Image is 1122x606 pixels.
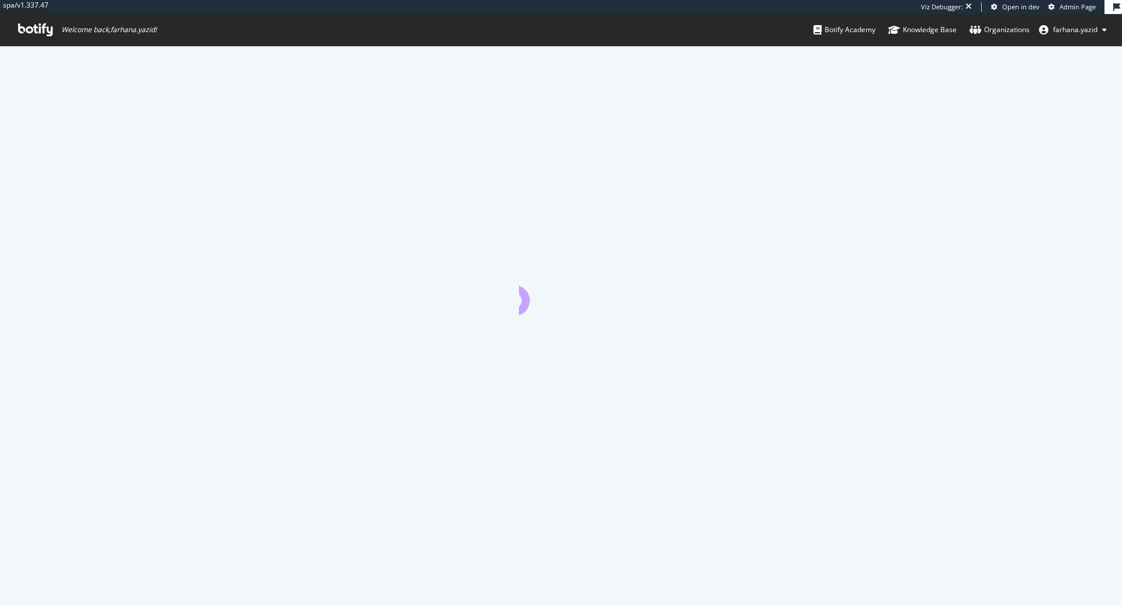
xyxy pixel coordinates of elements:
[813,14,875,46] a: Botify Academy
[991,2,1040,12] a: Open in dev
[1030,20,1116,39] button: farhana.yazid
[969,24,1030,36] div: Organizations
[61,25,157,34] span: Welcome back, farhana.yazid !
[969,14,1030,46] a: Organizations
[813,24,875,36] div: Botify Academy
[1059,2,1096,11] span: Admin Page
[888,14,957,46] a: Knowledge Base
[1053,25,1097,34] span: farhana.yazid
[1048,2,1096,12] a: Admin Page
[888,24,957,36] div: Knowledge Base
[921,2,963,12] div: Viz Debugger:
[1002,2,1040,11] span: Open in dev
